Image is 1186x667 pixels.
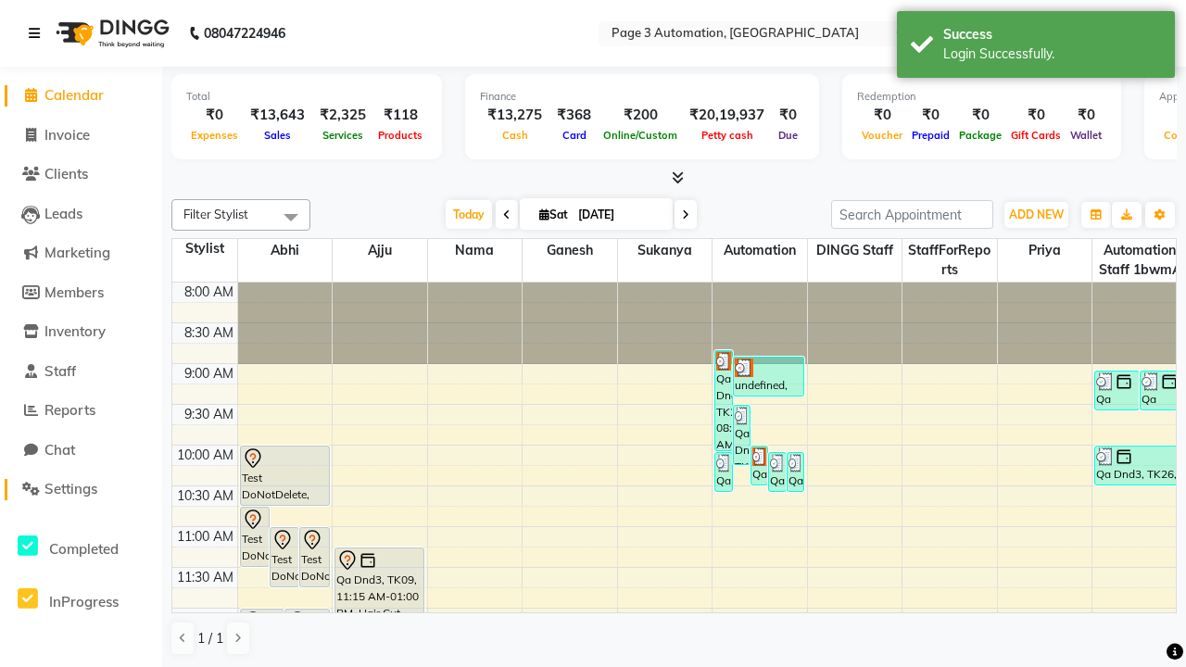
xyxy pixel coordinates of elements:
span: Card [558,129,591,142]
div: Qa Dnd3, TK23, 09:05 AM-09:35 AM, Hair Cut By Expert-Men [1141,371,1184,409]
div: ₹0 [772,105,804,126]
div: Qa Dnd3, TK24, 09:30 AM-10:15 AM, Hair Cut-Men [734,406,750,464]
a: Chat [5,440,158,461]
span: Gift Cards [1006,129,1066,142]
span: Chat [44,441,75,459]
input: 2025-10-04 [573,201,665,229]
div: ₹0 [1006,105,1066,126]
input: Search Appointment [831,200,993,229]
div: Test DoNotDelete, TK12, 11:00 AM-11:45 AM, Hair Cut-Men [271,528,298,586]
a: Marketing [5,243,158,264]
div: 8:00 AM [181,283,237,302]
div: Success [943,25,1161,44]
div: ₹368 [549,105,599,126]
span: Calendar [44,86,104,104]
div: ₹200 [599,105,682,126]
div: undefined, TK20, 08:55 AM-09:25 AM, Hair cut Below 12 years (Boy) [734,358,804,396]
span: Members [44,283,104,301]
div: ₹13,275 [480,105,549,126]
span: Package [954,129,1006,142]
div: ₹0 [186,105,243,126]
div: 8:30 AM [181,323,237,343]
div: Qa Dnd3, TK26, 10:00 AM-10:30 AM, Hair cut Below 12 years (Boy) [1095,447,1183,485]
div: Test DoNotDelete, TK13, 10:45 AM-11:30 AM, Hair Cut-Men [241,508,269,566]
span: Online/Custom [599,129,682,142]
a: Calendar [5,85,158,107]
span: Sat [535,208,573,221]
div: Qa Dnd3, TK29, 10:05 AM-10:35 AM, Hair cut Below 12 years (Boy) [769,453,785,491]
div: Qa Dnd3, TK30, 10:05 AM-10:35 AM, Hair cut Below 12 years (Boy) [788,453,803,491]
span: DINGG Staff [808,239,902,262]
span: Products [373,129,427,142]
span: Prepaid [907,129,954,142]
span: Leads [44,205,82,222]
a: Settings [5,479,158,500]
a: Invoice [5,125,158,146]
div: Qa Dnd3, TK27, 10:00 AM-10:30 AM, Hair cut Below 12 years (Boy) [751,447,767,485]
span: Ajju [333,239,427,262]
div: Qa Dnd3, TK28, 10:05 AM-10:35 AM, Hair cut Below 12 years (Boy) [715,453,731,491]
div: 10:00 AM [173,446,237,465]
div: 9:00 AM [181,364,237,384]
span: Filter Stylist [183,207,248,221]
span: Completed [49,540,119,558]
div: ₹20,19,937 [682,105,772,126]
b: 08047224946 [204,7,285,59]
div: Test DoNotDelete, TK17, 11:00 AM-11:45 AM, Hair Cut-Men [300,528,328,586]
div: ₹0 [907,105,954,126]
span: StaffForReports [902,239,997,282]
div: Login Successfully. [943,44,1161,64]
div: 11:00 AM [173,527,237,547]
div: ₹0 [954,105,1006,126]
span: Due [774,129,802,142]
span: Priya [998,239,1092,262]
span: Inventory [44,322,106,340]
span: Wallet [1066,129,1106,142]
div: Test DoNotDelete, TK11, 10:00 AM-10:45 AM, Hair Cut-Men [241,447,329,505]
span: Cash [498,129,533,142]
div: ₹2,325 [312,105,373,126]
span: Invoice [44,126,90,144]
span: Sukanya [618,239,713,262]
span: Ganesh [523,239,617,262]
span: InProgress [49,593,119,610]
img: logo [47,7,174,59]
span: Staff [44,362,76,380]
button: ADD NEW [1004,202,1068,228]
div: ₹0 [857,105,907,126]
a: Leads [5,204,158,225]
span: 1 / 1 [197,629,223,648]
span: Expenses [186,129,243,142]
div: 11:30 AM [173,568,237,587]
span: Reports [44,401,95,419]
span: Voucher [857,129,907,142]
a: Clients [5,164,158,185]
a: Reports [5,400,158,422]
div: 9:30 AM [181,405,237,424]
div: Redemption [857,89,1106,105]
a: Staff [5,361,158,383]
div: 12:00 PM [174,609,237,628]
span: Automation [713,239,807,262]
a: Inventory [5,321,158,343]
div: ₹118 [373,105,427,126]
span: ADD NEW [1009,208,1064,221]
div: 10:30 AM [173,486,237,506]
span: Marketing [44,244,110,261]
div: ₹13,643 [243,105,312,126]
span: Today [446,200,492,229]
span: Clients [44,165,88,182]
span: Petty cash [697,129,758,142]
div: Finance [480,89,804,105]
div: Qa Dnd3, TK21, 08:50 AM-10:05 AM, Hair Cut By Expert-Men,Hair Cut-Men [715,351,731,450]
span: Abhi [238,239,333,262]
div: ₹0 [1066,105,1106,126]
span: Services [318,129,368,142]
span: Settings [44,480,97,497]
div: Total [186,89,427,105]
span: Sales [259,129,296,142]
div: Qa Dnd3, TK22, 09:05 AM-09:35 AM, Hair cut Below 12 years (Boy) [1095,371,1139,409]
div: Stylist [172,239,237,258]
span: Nama [428,239,523,262]
a: Members [5,283,158,304]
